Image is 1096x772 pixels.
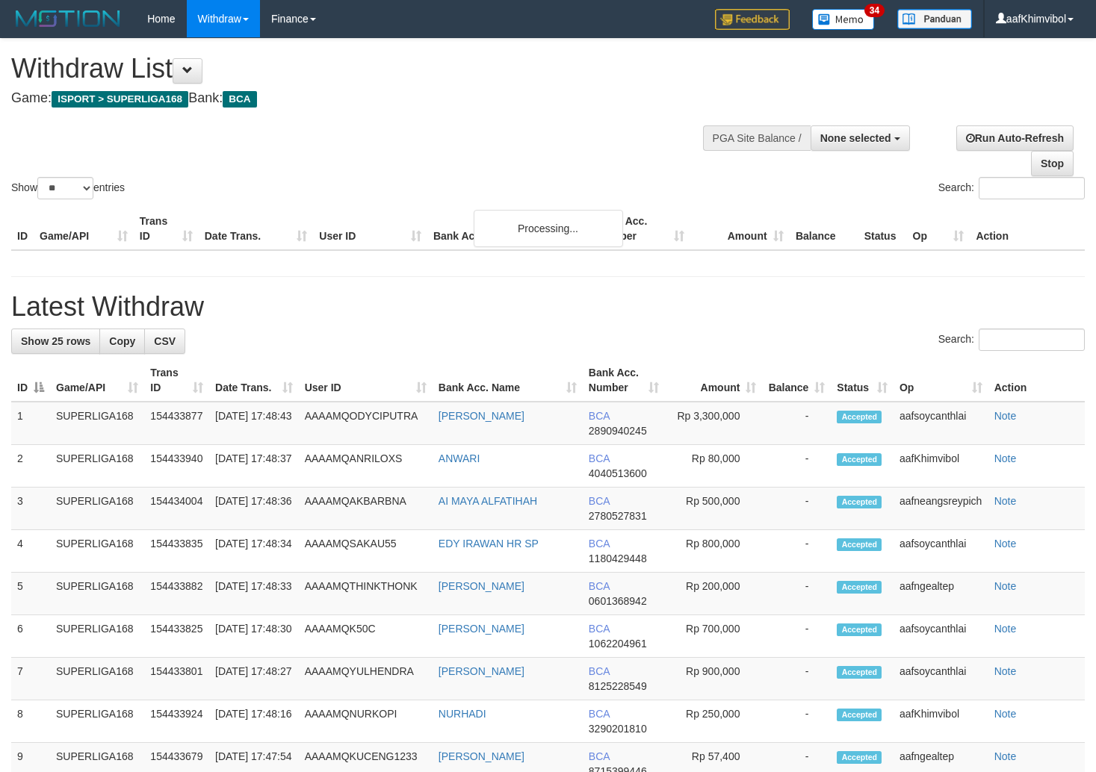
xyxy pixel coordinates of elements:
[52,91,188,108] span: ISPORT > SUPERLIGA168
[299,573,433,615] td: AAAAMQTHINKTHONK
[589,410,610,422] span: BCA
[50,359,144,402] th: Game/API: activate to sort column ascending
[439,750,524,762] a: [PERSON_NAME]
[144,445,209,488] td: 154433940
[894,573,988,615] td: aafngealtep
[11,445,50,488] td: 2
[820,132,891,144] span: None selected
[11,7,125,30] img: MOTION_logo.png
[762,530,831,573] td: -
[762,573,831,615] td: -
[209,488,299,530] td: [DATE] 17:48:36
[209,445,299,488] td: [DATE] 17:48:37
[938,177,1085,199] label: Search:
[589,552,647,564] span: Copy 1180429448 to clipboard
[144,488,209,530] td: 154434004
[209,530,299,573] td: [DATE] 17:48:34
[299,530,433,573] td: AAAAMQSAKAU55
[439,665,524,677] a: [PERSON_NAME]
[11,530,50,573] td: 4
[894,359,988,402] th: Op: activate to sort column ascending
[994,665,1017,677] a: Note
[299,615,433,658] td: AAAAMQK50C
[299,488,433,530] td: AAAAMQAKBARBNA
[994,410,1017,422] a: Note
[665,700,762,743] td: Rp 250,000
[894,530,988,573] td: aafsoycanthlai
[837,496,882,508] span: Accepted
[439,452,480,464] a: ANWARI
[864,4,885,17] span: 34
[690,208,790,250] th: Amount
[970,208,1085,250] th: Action
[837,751,882,764] span: Accepted
[11,54,716,84] h1: Withdraw List
[144,573,209,615] td: 154433882
[837,538,882,551] span: Accepted
[589,680,647,692] span: Copy 8125228549 to clipboard
[589,665,610,677] span: BCA
[894,615,988,658] td: aafsoycanthlai
[209,658,299,700] td: [DATE] 17:48:27
[589,708,610,720] span: BCA
[591,208,690,250] th: Bank Acc. Number
[313,208,427,250] th: User ID
[299,658,433,700] td: AAAAMQYULHENDRA
[439,580,524,592] a: [PERSON_NAME]
[894,445,988,488] td: aafKhimvibol
[439,410,524,422] a: [PERSON_NAME]
[474,210,623,247] div: Processing...
[812,9,875,30] img: Button%20Memo.svg
[11,329,100,354] a: Show 25 rows
[589,623,610,635] span: BCA
[665,615,762,658] td: Rp 700,000
[762,615,831,658] td: -
[665,359,762,402] th: Amount: activate to sort column ascending
[11,615,50,658] td: 6
[11,700,50,743] td: 8
[50,488,144,530] td: SUPERLIGA168
[589,467,647,479] span: Copy 4040513600 to clipboard
[994,495,1017,507] a: Note
[109,335,135,347] span: Copy
[762,445,831,488] td: -
[1031,151,1074,176] a: Stop
[762,402,831,445] td: -
[589,638,647,650] span: Copy 1062204961 to clipboard
[979,177,1085,199] input: Search:
[433,359,583,402] th: Bank Acc. Name: activate to sort column ascending
[50,658,144,700] td: SUPERLIGA168
[199,208,314,250] th: Date Trans.
[994,580,1017,592] a: Note
[209,402,299,445] td: [DATE] 17:48:43
[11,91,716,106] h4: Game: Bank:
[144,615,209,658] td: 154433825
[715,9,790,30] img: Feedback.jpg
[907,208,970,250] th: Op
[11,488,50,530] td: 3
[209,700,299,743] td: [DATE] 17:48:16
[831,359,894,402] th: Status: activate to sort column ascending
[11,658,50,700] td: 7
[299,359,433,402] th: User ID: activate to sort column ascending
[134,208,199,250] th: Trans ID
[811,125,910,151] button: None selected
[837,581,882,594] span: Accepted
[894,658,988,700] td: aafsoycanthlai
[762,700,831,743] td: -
[427,208,591,250] th: Bank Acc. Name
[144,658,209,700] td: 154433801
[994,538,1017,550] a: Note
[144,700,209,743] td: 154433924
[994,750,1017,762] a: Note
[988,359,1085,402] th: Action
[37,177,93,199] select: Showentries
[11,177,125,199] label: Show entries
[938,329,1085,351] label: Search:
[50,530,144,573] td: SUPERLIGA168
[209,615,299,658] td: [DATE] 17:48:30
[223,91,256,108] span: BCA
[837,411,882,423] span: Accepted
[894,488,988,530] td: aafneangsreypich
[21,335,90,347] span: Show 25 rows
